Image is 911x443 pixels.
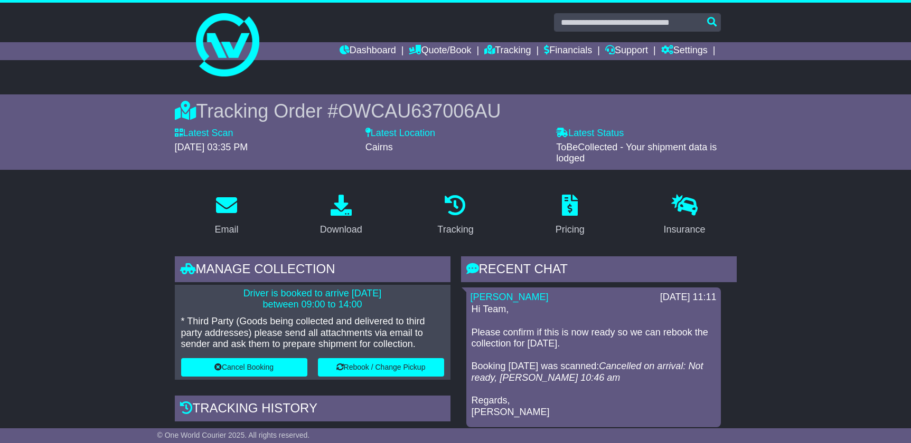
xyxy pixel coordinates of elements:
[556,142,717,164] span: ToBeCollected - Your shipment data is lodged
[338,100,501,122] span: OWCAU637006AU
[318,358,444,377] button: Rebook / Change Pickup
[181,316,444,350] p: * Third Party (Goods being collected and delivered to third party addresses) please send all atta...
[175,256,450,285] div: Manage collection
[208,191,245,240] a: Email
[471,292,549,302] a: [PERSON_NAME]
[605,42,648,60] a: Support
[214,223,238,237] div: Email
[313,191,369,240] a: Download
[657,191,712,240] a: Insurance
[181,288,444,311] p: Driver is booked to arrive [DATE] between 09:00 to 14:00
[175,142,248,152] span: [DATE] 03:35 PM
[544,42,592,60] a: Financials
[549,191,591,240] a: Pricing
[556,128,624,139] label: Latest Status
[365,128,435,139] label: Latest Location
[661,42,708,60] a: Settings
[430,191,480,240] a: Tracking
[181,358,307,377] button: Cancel Booking
[461,256,737,285] div: RECENT CHAT
[320,223,362,237] div: Download
[409,42,471,60] a: Quote/Book
[472,304,716,418] p: Hi Team, Please confirm if this is now ready so we can rebook the collection for [DATE]. Booking ...
[437,223,473,237] div: Tracking
[664,223,706,237] div: Insurance
[365,142,393,152] span: Cairns
[472,361,703,383] em: Cancelled on arrival: Not ready, [PERSON_NAME] 10:46 am
[175,396,450,424] div: Tracking history
[340,42,396,60] a: Dashboard
[660,292,717,303] div: [DATE] 11:11
[175,128,233,139] label: Latest Scan
[157,431,310,439] span: © One World Courier 2025. All rights reserved.
[175,100,737,122] div: Tracking Order #
[484,42,531,60] a: Tracking
[556,223,585,237] div: Pricing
